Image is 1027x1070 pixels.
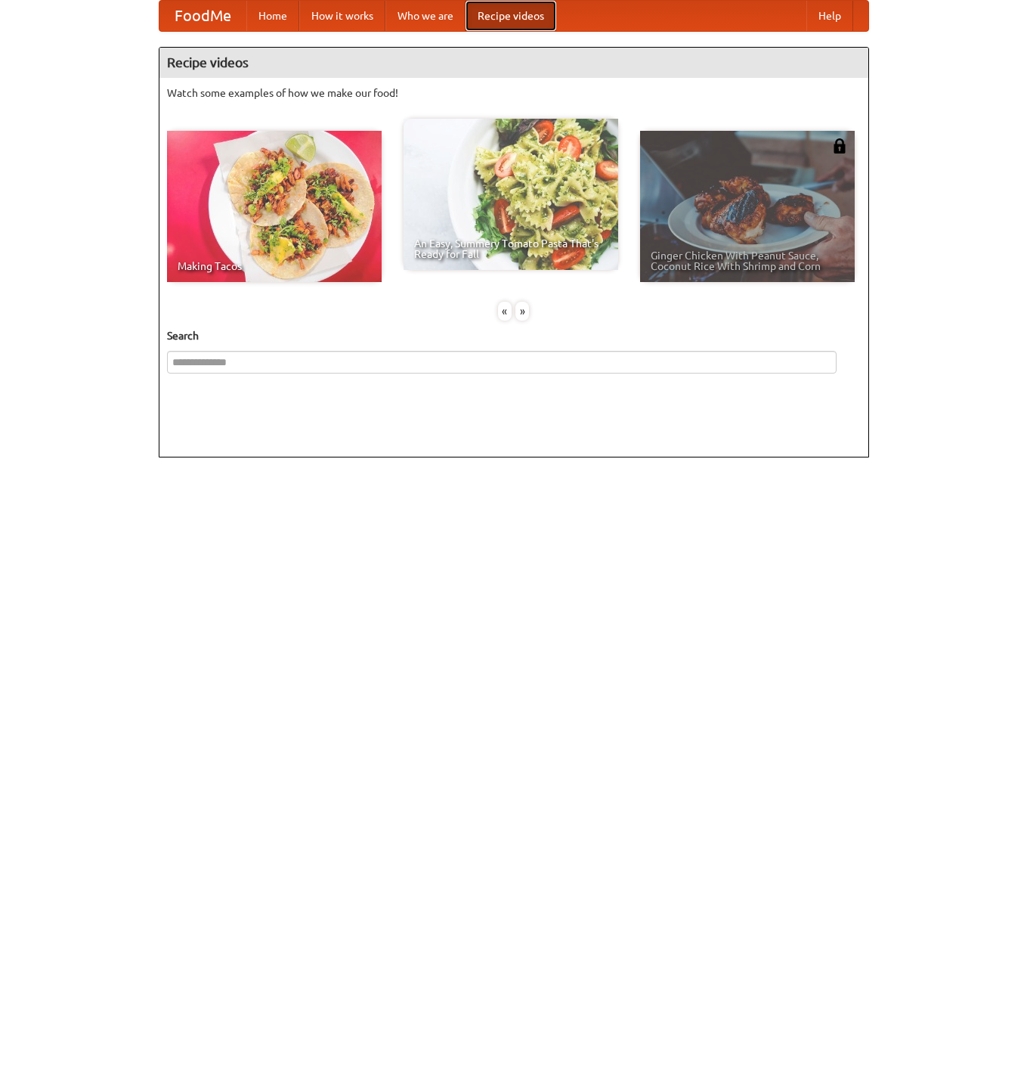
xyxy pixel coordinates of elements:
div: « [498,302,512,321]
span: Making Tacos [178,261,371,271]
h5: Search [167,328,861,343]
span: An Easy, Summery Tomato Pasta That's Ready for Fall [414,238,608,259]
p: Watch some examples of how we make our food! [167,85,861,101]
a: How it works [299,1,385,31]
a: Who we are [385,1,466,31]
a: An Easy, Summery Tomato Pasta That's Ready for Fall [404,119,618,270]
a: Recipe videos [466,1,556,31]
div: » [515,302,529,321]
img: 483408.png [832,138,847,154]
a: Help [806,1,853,31]
a: FoodMe [159,1,246,31]
h4: Recipe videos [159,48,868,78]
a: Home [246,1,299,31]
a: Making Tacos [167,131,382,282]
